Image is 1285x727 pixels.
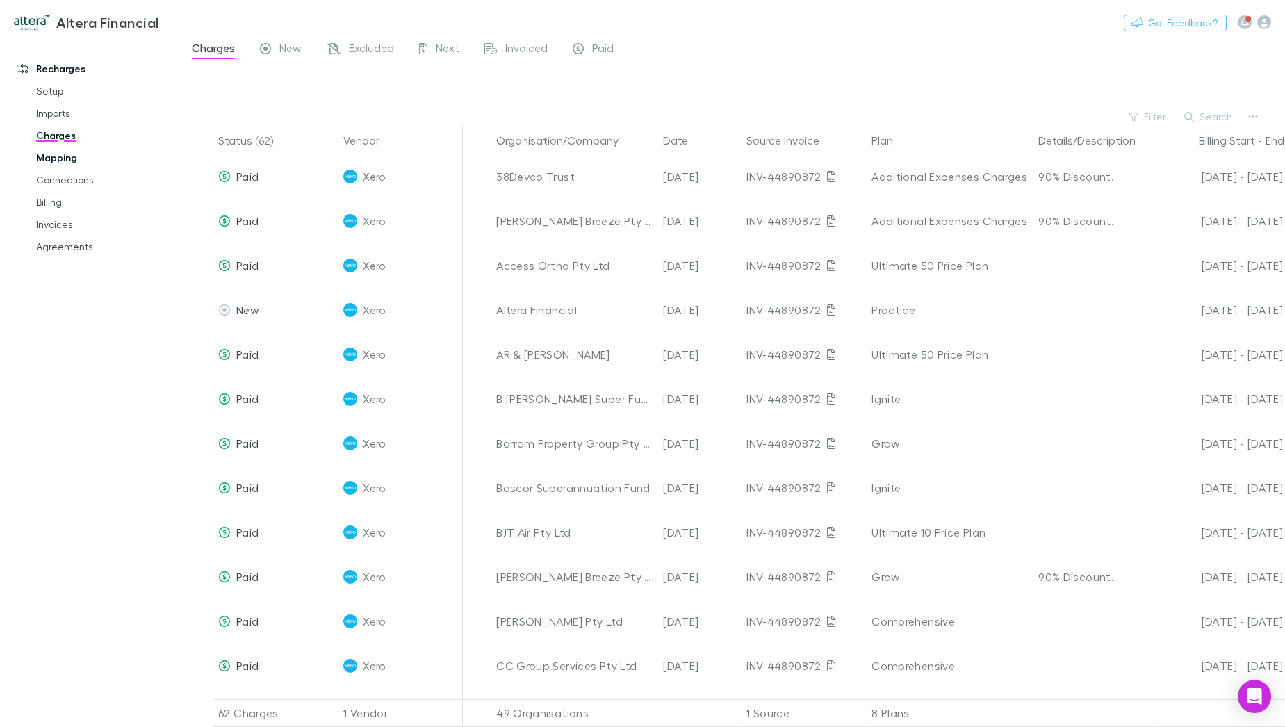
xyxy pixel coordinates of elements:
[236,392,259,405] span: Paid
[279,41,302,59] span: New
[1038,555,1152,599] div: 90% Discount.
[657,288,741,332] div: [DATE]
[1163,644,1283,688] div: [DATE] - [DATE]
[496,332,652,377] div: AR & [PERSON_NAME]
[871,154,1027,199] div: Additional Expenses Charges
[363,154,386,199] span: Xero
[657,466,741,510] div: [DATE]
[192,41,235,59] span: Charges
[746,421,860,466] div: INV-44890872
[1163,421,1283,466] div: [DATE] - [DATE]
[746,288,860,332] div: INV-44890872
[871,199,1027,243] div: Additional Expenses Charges
[1163,510,1283,555] div: [DATE] - [DATE]
[22,169,188,191] a: Connections
[343,525,357,539] img: Xero's Logo
[1163,154,1283,199] div: [DATE] - [DATE]
[343,126,396,154] button: Vendor
[746,243,860,288] div: INV-44890872
[343,348,357,361] img: Xero's Logo
[56,14,158,31] h3: Altera Financial
[746,644,860,688] div: INV-44890872
[343,659,357,673] img: Xero's Logo
[22,191,188,213] a: Billing
[746,599,860,644] div: INV-44890872
[1163,332,1283,377] div: [DATE] - [DATE]
[871,243,1027,288] div: Ultimate 50 Price Plan
[496,154,652,199] div: 38Devco Trust
[1038,154,1152,199] div: 90% Discount.
[1238,680,1271,713] div: Open Intercom Messenger
[871,599,1027,644] div: Comprehensive
[657,154,741,199] div: [DATE]
[1163,377,1283,421] div: [DATE] - [DATE]
[657,644,741,688] div: [DATE]
[363,199,386,243] span: Xero
[22,236,188,258] a: Agreements
[657,599,741,644] div: [DATE]
[363,599,386,644] span: Xero
[496,377,652,421] div: B [PERSON_NAME] Super Fund
[363,555,386,599] span: Xero
[363,332,386,377] span: Xero
[236,481,259,494] span: Paid
[236,303,259,316] span: New
[1163,243,1283,288] div: [DATE] - [DATE]
[22,124,188,147] a: Charges
[471,300,491,320] button: Exclude organization from vendor
[1163,288,1283,332] div: [DATE] - [DATE]
[496,644,652,688] div: CC Group Services Pty Ltd
[871,466,1027,510] div: Ignite
[1038,126,1152,154] button: Details/Description
[746,510,860,555] div: INV-44890872
[871,126,910,154] button: Plan
[236,436,259,450] span: Paid
[343,570,357,584] img: Xero's Logo
[746,332,860,377] div: INV-44890872
[236,259,259,272] span: Paid
[746,555,860,599] div: INV-44890872
[871,377,1027,421] div: Ignite
[496,599,652,644] div: [PERSON_NAME] Pty Ltd
[343,436,357,450] img: Xero's Logo
[657,377,741,421] div: [DATE]
[1163,599,1283,644] div: [DATE] - [DATE]
[496,510,652,555] div: BJT Air Pty Ltd
[746,154,860,199] div: INV-44890872
[213,699,338,727] div: 62 Charges
[343,259,357,272] img: Xero's Logo
[741,699,866,727] div: 1 Source
[1266,126,1284,154] button: End
[496,555,652,599] div: [PERSON_NAME] Breeze Pty Ltd
[592,41,614,59] span: Paid
[1199,126,1255,154] button: Billing Start
[746,199,860,243] div: INV-44890872
[1163,555,1283,599] div: [DATE] - [DATE]
[236,525,259,539] span: Paid
[22,102,188,124] a: Imports
[343,481,357,495] img: Xero's Logo
[22,213,188,236] a: Invoices
[746,466,860,510] div: INV-44890872
[343,170,357,183] img: Xero's Logo
[6,6,167,39] a: Altera Financial
[3,58,188,80] a: Recharges
[236,614,259,628] span: Paid
[657,421,741,466] div: [DATE]
[496,466,652,510] div: Bascor Superannuation Fund
[338,699,463,727] div: 1 Vendor
[1163,466,1283,510] div: [DATE] - [DATE]
[657,510,741,555] div: [DATE]
[236,570,259,583] span: Paid
[496,243,652,288] div: Access Ortho Pty Ltd
[657,199,741,243] div: [DATE]
[663,126,705,154] button: Date
[496,199,652,243] div: [PERSON_NAME] Breeze Pty Ltd
[657,555,741,599] div: [DATE]
[363,421,386,466] span: Xero
[236,214,259,227] span: Paid
[349,41,394,59] span: Excluded
[343,614,357,628] img: Xero's Logo
[1177,108,1241,125] button: Search
[343,392,357,406] img: Xero's Logo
